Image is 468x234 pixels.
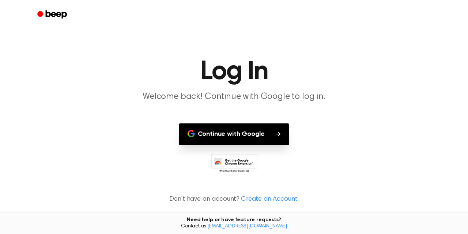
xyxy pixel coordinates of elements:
[207,224,287,229] a: [EMAIL_ADDRESS][DOMAIN_NAME]
[4,223,464,230] span: Contact us
[241,194,297,204] a: Create an Account
[9,194,459,204] p: Don't have an account?
[47,59,421,85] h1: Log In
[32,8,73,22] a: Beep
[94,91,374,103] p: Welcome back! Continue with Google to log in.
[179,123,290,145] button: Continue with Google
